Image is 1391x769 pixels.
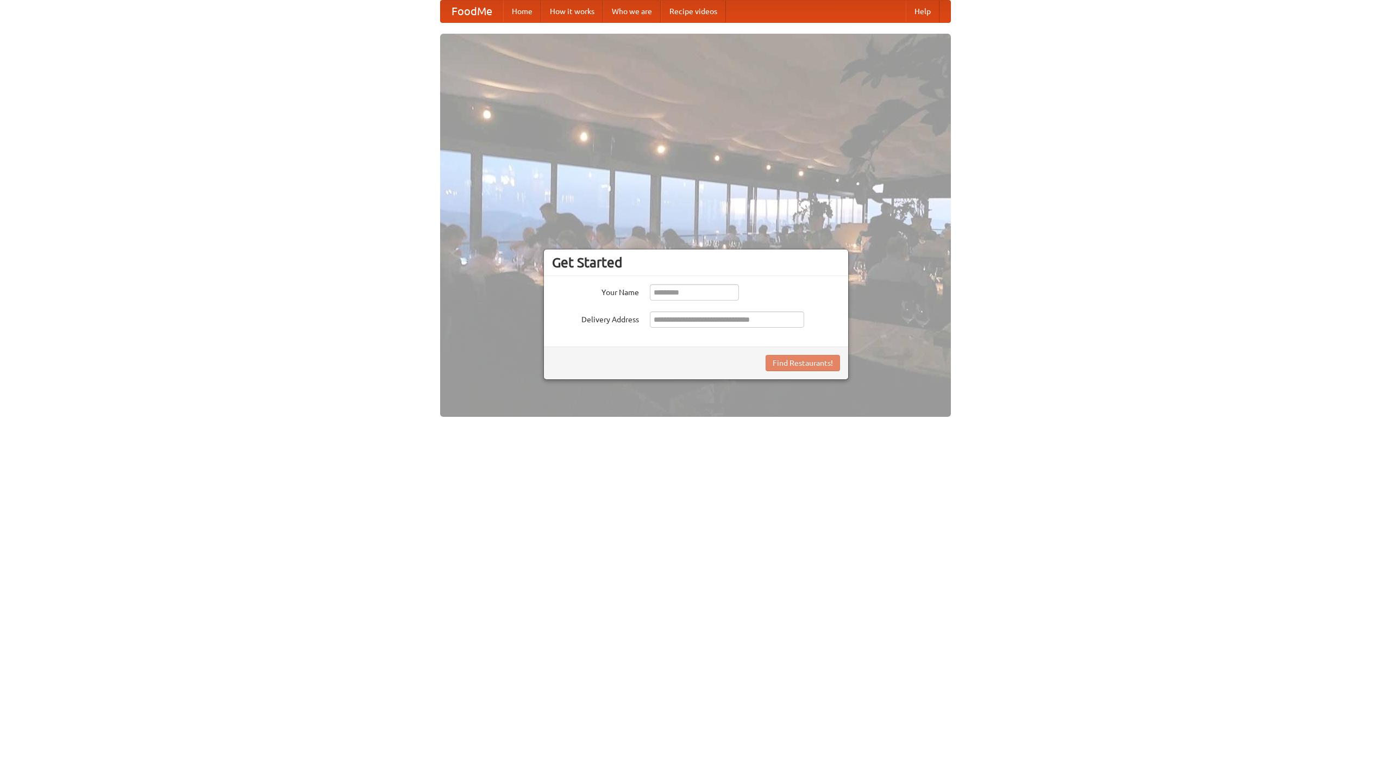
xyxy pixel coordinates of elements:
label: Delivery Address [552,311,639,325]
a: FoodMe [441,1,503,22]
a: Who we are [603,1,661,22]
a: Home [503,1,541,22]
button: Find Restaurants! [766,355,840,371]
a: How it works [541,1,603,22]
a: Recipe videos [661,1,726,22]
h3: Get Started [552,254,840,271]
a: Help [906,1,939,22]
label: Your Name [552,284,639,298]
